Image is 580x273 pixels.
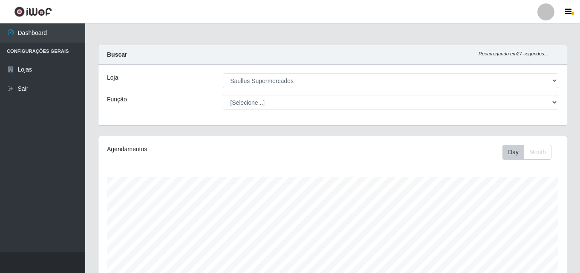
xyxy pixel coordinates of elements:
[479,51,548,56] i: Recarregando em 27 segundos...
[107,73,118,82] label: Loja
[502,145,558,160] div: Toolbar with button groups
[107,95,127,104] label: Função
[524,145,551,160] button: Month
[502,145,551,160] div: First group
[107,51,127,58] strong: Buscar
[502,145,524,160] button: Day
[14,6,52,17] img: CoreUI Logo
[107,145,288,154] div: Agendamentos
